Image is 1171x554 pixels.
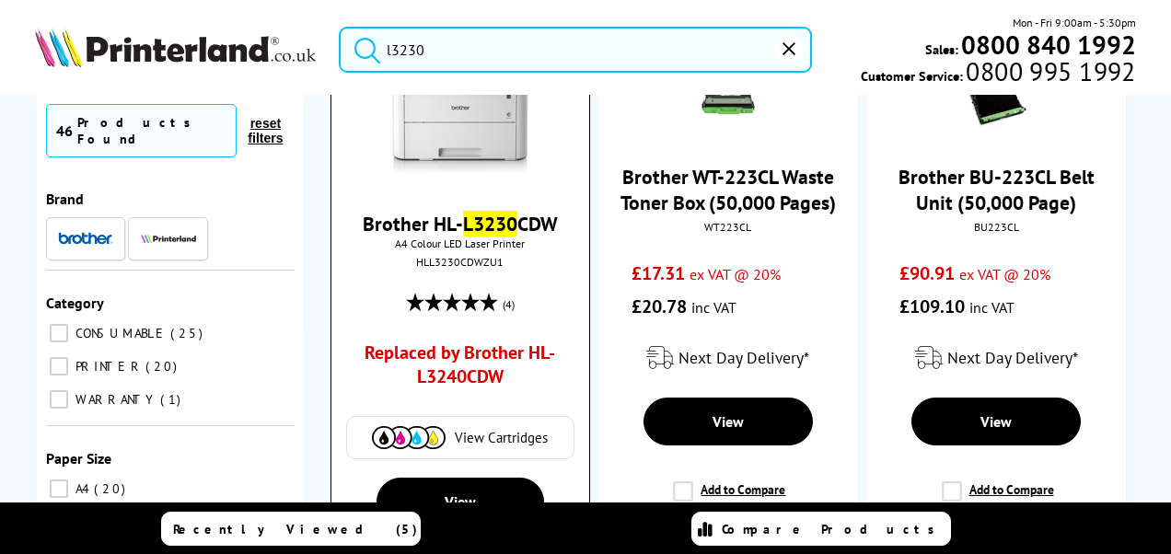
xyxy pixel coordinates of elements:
[356,426,563,449] a: View Cartridges
[911,398,1080,445] a: View
[875,332,1117,384] div: modal_delivery
[503,287,515,322] span: (4)
[678,347,809,368] span: Next Day Delivery*
[372,426,446,449] img: Cartridges
[958,36,1136,53] a: 0800 840 1992
[341,237,580,250] span: A4 Colour LED Laser Printer
[339,27,812,73] input: Search product or brand
[632,294,687,318] span: £20.78
[94,480,130,497] span: 20
[963,63,1135,80] span: 0800 995 1992
[141,234,196,243] img: Printerland
[969,298,1014,317] span: inc VAT
[463,211,517,237] mark: L3230
[145,358,181,375] span: 20
[947,347,1078,368] span: Next Day Delivery*
[925,40,958,58] span: Sales:
[160,391,185,408] span: 1
[861,63,1135,85] span: Customer Service:
[46,449,111,467] span: Paper Size
[608,332,849,384] div: modal_delivery
[365,340,556,398] a: Replaced by Brother HL-L3240CDW
[46,190,84,208] span: Brand
[170,325,207,341] span: 25
[50,324,68,342] input: CONSUMABLE 25
[161,512,421,546] a: Recently Viewed (5)
[35,28,316,67] img: Printerland Logo
[35,28,316,71] a: Printerland Logo
[445,492,476,511] span: View
[899,261,955,285] span: £90.91
[173,521,418,537] span: Recently Viewed (5)
[961,28,1136,62] b: 0800 840 1992
[56,121,73,140] span: 46
[942,481,1054,516] label: Add to Compare
[50,357,68,375] input: PRINTER 20
[620,164,836,215] a: Brother WT-223CL Waste Toner Box (50,000 Pages)
[50,390,68,409] input: WARRANTY 1
[691,298,736,317] span: inc VAT
[713,412,744,431] span: View
[71,391,158,408] span: WARRANTY
[345,255,575,269] div: HLL3230CDWZU1
[980,412,1012,431] span: View
[391,41,529,179] img: Brother-HL-L3230CDW-Front-Small.jpg
[612,220,844,234] div: WT223CL
[899,164,1095,215] a: Brother BU-223CL Belt Unit (50,000 Page)
[690,265,781,283] span: ex VAT @ 20%
[899,294,965,318] span: £109.10
[959,265,1050,283] span: ex VAT @ 20%
[77,114,226,147] div: Products Found
[1013,14,1136,31] span: Mon - Fri 9:00am - 5:30pm
[691,512,951,546] a: Compare Products
[632,261,685,285] span: £17.31
[455,429,548,446] span: View Cartridges
[71,325,168,341] span: CONSUMABLE
[71,358,144,375] span: PRINTER
[673,481,785,516] label: Add to Compare
[696,68,760,133] img: Brother-WT223CL-Waste-Small.gif
[58,232,113,245] img: Brother
[71,480,92,497] span: A4
[964,68,1028,133] img: Brother-BU223CL-Belt-Small.gif
[50,479,68,498] input: A4 20
[643,398,812,445] a: View
[880,220,1112,234] div: BU223CL
[46,294,104,312] span: Category
[363,211,558,237] a: Brother HL-L3230CDW
[722,521,945,537] span: Compare Products
[237,115,295,146] button: reset filters
[377,478,544,525] a: View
